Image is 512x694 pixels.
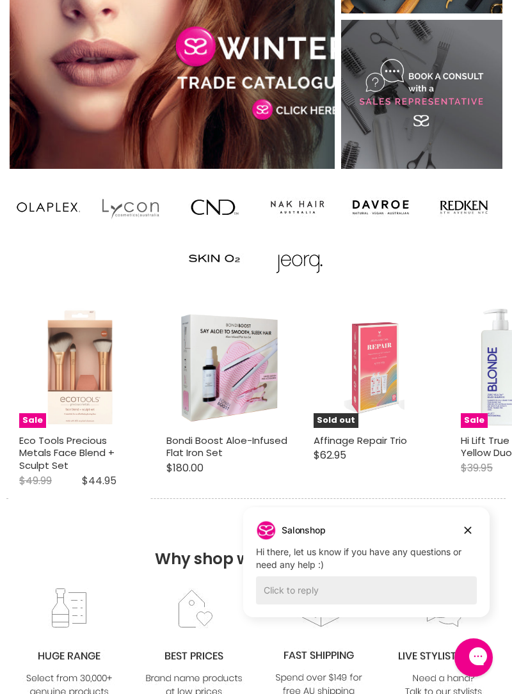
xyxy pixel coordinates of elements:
[344,306,404,428] img: Affinage Repair Trio
[16,182,80,233] img: olaplex1_160x160@2x.gif
[314,434,407,447] a: Affinage Repair Trio
[182,233,246,284] img: skino2_160x160@2x.jpg
[461,461,493,475] span: $39.95
[19,473,52,488] span: $49.99
[166,461,204,475] span: $180.00
[266,233,330,284] img: jerog_160x160@2x.gif
[82,473,116,488] span: $44.95
[266,182,330,233] img: nak_160x160@2x.jpg
[19,306,141,428] img: Eco Tools Precious Metals Face Blend + Sculpt Set
[19,306,141,428] a: Eco Tools Precious Metals Face Blend + Sculpt Set Eco Tools Precious Metals Face Blend + Sculpt S...
[6,498,506,587] h2: Why shop with Salonshop
[99,182,163,233] img: lycon_160x160@2x.jpg
[19,434,115,472] a: Eco Tools Precious Metals Face Blend + Sculpt Set
[461,413,488,428] span: Sale
[19,413,46,428] span: Sale
[448,634,499,681] iframe: Gorgias live chat messenger
[314,306,435,428] a: Affinage Repair Trio Affinage Repair Trio Sold out
[182,182,246,233] img: cnd_160x160@2x.jpg
[166,434,287,460] a: Bondi Boost Aloe-Infused Flat Iron Set
[432,182,496,233] img: redken00_160x160@2x.jpg
[234,505,499,636] iframe: Gorgias live chat campaigns
[314,448,346,462] span: $62.95
[349,182,413,233] img: davroe_160x160@2x.jpg
[314,413,358,428] span: Sold out
[166,306,288,428] img: Bondi Boost Aloe-Infused Flat Iron Set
